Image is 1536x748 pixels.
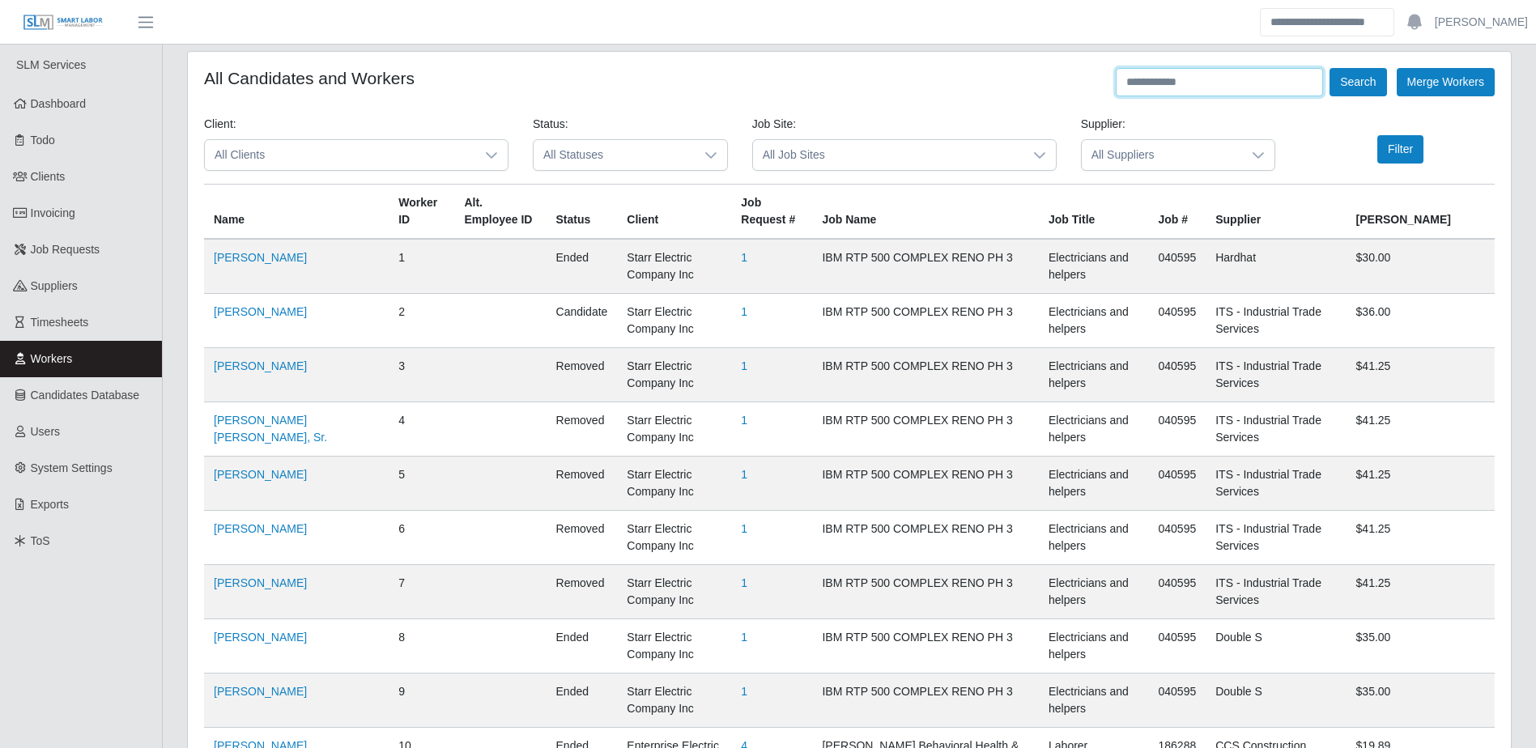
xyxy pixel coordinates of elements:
[1206,565,1346,619] td: ITS - Industrial Trade Services
[617,185,731,240] th: Client
[1206,239,1346,294] td: Hardhat
[617,402,731,457] td: Starr Electric Company Inc
[617,511,731,565] td: Starr Electric Company Inc
[731,185,812,240] th: Job Request #
[31,534,50,547] span: ToS
[389,457,454,511] td: 5
[1149,674,1206,728] td: 040595
[1397,68,1495,96] button: Merge Workers
[1039,619,1148,674] td: Electricians and helpers
[1149,511,1206,565] td: 040595
[1347,294,1495,348] td: $36.00
[205,140,475,170] span: All Clients
[1206,185,1346,240] th: Supplier
[454,185,546,240] th: Alt. Employee ID
[617,565,731,619] td: Starr Electric Company Inc
[812,674,1039,728] td: IBM RTP 500 COMPLEX RENO PH 3
[1149,402,1206,457] td: 040595
[389,619,454,674] td: 8
[389,511,454,565] td: 6
[389,674,454,728] td: 9
[1347,457,1495,511] td: $41.25
[1206,511,1346,565] td: ITS - Industrial Trade Services
[214,685,307,698] a: [PERSON_NAME]
[1347,619,1495,674] td: $35.00
[617,239,731,294] td: Starr Electric Company Inc
[812,185,1039,240] th: Job Name
[547,565,618,619] td: removed
[752,116,796,133] label: Job Site:
[31,498,69,511] span: Exports
[1347,239,1495,294] td: $30.00
[1149,565,1206,619] td: 040595
[1206,402,1346,457] td: ITS - Industrial Trade Services
[753,140,1023,170] span: All Job Sites
[547,239,618,294] td: ended
[31,243,100,256] span: Job Requests
[1330,68,1386,96] button: Search
[741,414,747,427] a: 1
[31,389,140,402] span: Candidates Database
[1206,619,1346,674] td: Double S
[1039,348,1148,402] td: Electricians and helpers
[547,619,618,674] td: ended
[1347,348,1495,402] td: $41.25
[1347,185,1495,240] th: [PERSON_NAME]
[741,251,747,264] a: 1
[1149,239,1206,294] td: 040595
[1206,294,1346,348] td: ITS - Industrial Trade Services
[214,576,307,589] a: [PERSON_NAME]
[1149,185,1206,240] th: Job #
[812,619,1039,674] td: IBM RTP 500 COMPLEX RENO PH 3
[214,522,307,535] a: [PERSON_NAME]
[31,97,87,110] span: Dashboard
[1039,185,1148,240] th: Job Title
[214,359,307,372] a: [PERSON_NAME]
[214,631,307,644] a: [PERSON_NAME]
[1039,457,1148,511] td: Electricians and helpers
[389,294,454,348] td: 2
[741,305,747,318] a: 1
[1347,674,1495,728] td: $35.00
[1435,14,1528,31] a: [PERSON_NAME]
[389,402,454,457] td: 4
[812,294,1039,348] td: IBM RTP 500 COMPLEX RENO PH 3
[214,468,307,481] a: [PERSON_NAME]
[547,402,618,457] td: removed
[812,457,1039,511] td: IBM RTP 500 COMPLEX RENO PH 3
[534,140,695,170] span: All Statuses
[389,565,454,619] td: 7
[1082,140,1243,170] span: All Suppliers
[1347,402,1495,457] td: $41.25
[31,206,75,219] span: Invoicing
[547,294,618,348] td: candidate
[547,185,618,240] th: Status
[204,116,236,133] label: Client:
[1039,294,1148,348] td: Electricians and helpers
[812,239,1039,294] td: IBM RTP 500 COMPLEX RENO PH 3
[617,294,731,348] td: Starr Electric Company Inc
[741,576,747,589] a: 1
[204,68,415,88] h4: All Candidates and Workers
[31,279,78,292] span: Suppliers
[1149,619,1206,674] td: 040595
[1149,348,1206,402] td: 040595
[547,457,618,511] td: removed
[812,348,1039,402] td: IBM RTP 500 COMPLEX RENO PH 3
[1039,239,1148,294] td: Electricians and helpers
[1347,511,1495,565] td: $41.25
[16,58,86,71] span: SLM Services
[547,674,618,728] td: ended
[31,425,61,438] span: Users
[741,359,747,372] a: 1
[533,116,568,133] label: Status:
[1260,8,1394,36] input: Search
[741,522,747,535] a: 1
[1206,348,1346,402] td: ITS - Industrial Trade Services
[1039,565,1148,619] td: Electricians and helpers
[1039,402,1148,457] td: Electricians and helpers
[1039,674,1148,728] td: Electricians and helpers
[741,631,747,644] a: 1
[23,14,104,32] img: SLM Logo
[31,352,73,365] span: Workers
